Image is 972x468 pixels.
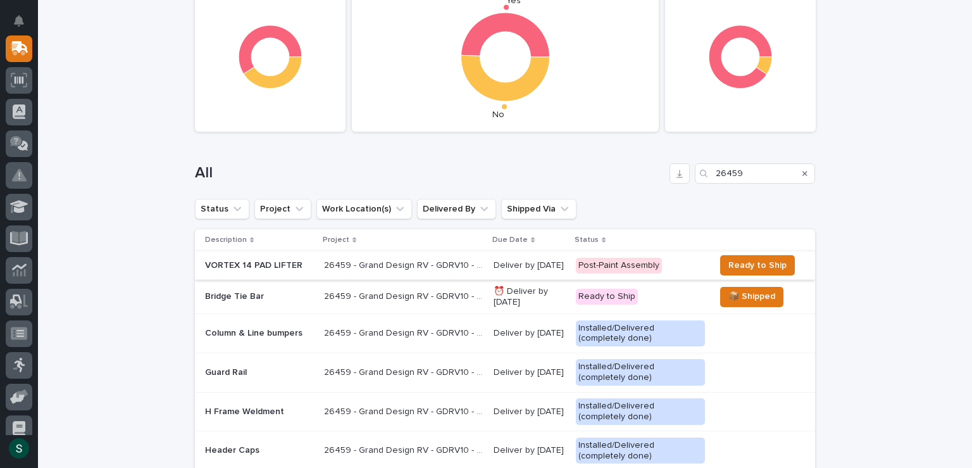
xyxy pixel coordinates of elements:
input: Search [695,163,815,184]
tr: H Frame Weldment26459 - Grand Design RV - GDRV10 - New Roofing Project26459 - Grand Design RV - G... [195,392,815,431]
button: Work Location(s) [316,199,412,219]
p: Deliver by [DATE] [494,328,566,339]
tr: Bridge Tie Bar26459 - Grand Design RV - GDRV10 - New Roofing Project26459 - Grand Design RV - GDR... [195,280,815,314]
button: Notifications [6,8,32,34]
p: Deliver by [DATE] [494,367,566,378]
p: Deliver by [DATE] [494,260,566,271]
button: Ready to Ship [720,255,795,275]
p: 26459 - Grand Design RV - GDRV10 - New Roofing Project [324,404,486,417]
p: VORTEX 14 PAD LIFTER [205,260,314,271]
div: Post-Paint Assembly [576,258,662,274]
p: Column & Line bumpers [205,328,314,339]
tr: VORTEX 14 PAD LIFTER26459 - Grand Design RV - GDRV10 - New Roofing Project26459 - Grand Design RV... [195,251,815,280]
button: Shipped Via [501,199,576,219]
button: Status [195,199,249,219]
p: Due Date [492,233,528,247]
p: 26459 - Grand Design RV - GDRV10 - New Roofing Project [324,258,486,271]
button: 📦 Shipped [720,287,783,307]
p: 26459 - Grand Design RV - GDRV10 - New Roofing Project [324,289,486,302]
p: Project [323,233,349,247]
p: Header Caps [205,445,314,456]
span: 📦 Shipped [728,289,775,304]
div: Installed/Delivered (completely done) [576,359,705,386]
tr: Guard Rail26459 - Grand Design RV - GDRV10 - New Roofing Project26459 - Grand Design RV - GDRV10 ... [195,353,815,392]
div: Notifications [16,15,32,35]
p: Description [205,233,247,247]
h1: All [195,164,664,182]
p: 26459 - Grand Design RV - GDRV10 - New Roofing Project [324,365,486,378]
p: Guard Rail [205,367,314,378]
p: Bridge Tie Bar [205,291,314,302]
text: No [492,110,504,119]
p: 26459 - Grand Design RV - GDRV10 - New Roofing Project [324,443,486,456]
p: Deliver by [DATE] [494,445,566,456]
button: Delivered By [417,199,496,219]
p: ⏰ Deliver by [DATE] [494,286,566,308]
span: Ready to Ship [728,258,787,273]
div: Installed/Delivered (completely done) [576,438,705,464]
button: Project [254,199,311,219]
p: Deliver by [DATE] [494,407,566,417]
div: Ready to Ship [576,289,638,305]
button: users-avatar [6,435,32,462]
p: H Frame Weldment [205,407,314,417]
div: Installed/Delivered (completely done) [576,320,705,347]
div: Installed/Delivered (completely done) [576,398,705,425]
p: 26459 - Grand Design RV - GDRV10 - New Roofing Project [324,326,486,339]
p: Status [575,233,599,247]
tr: Column & Line bumpers26459 - Grand Design RV - GDRV10 - New Roofing Project26459 - Grand Design R... [195,313,815,353]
